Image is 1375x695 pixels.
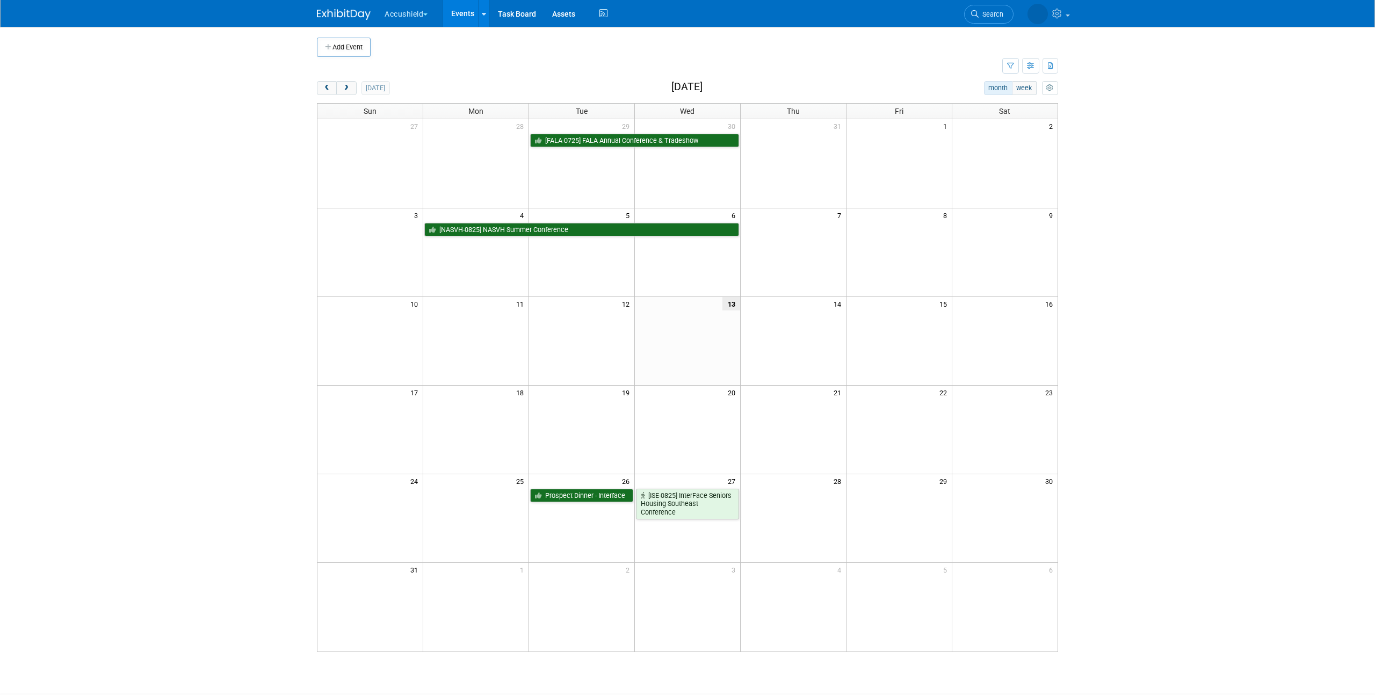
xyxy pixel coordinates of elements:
[942,208,952,222] span: 8
[621,474,634,488] span: 26
[625,563,634,576] span: 2
[722,297,740,310] span: 13
[1044,474,1058,488] span: 30
[942,563,952,576] span: 5
[515,474,529,488] span: 25
[636,489,739,519] a: [ISE-0825] InterFace Seniors Housing Southeast Conference
[413,208,423,222] span: 3
[833,119,846,133] span: 31
[364,107,377,115] span: Sun
[519,563,529,576] span: 1
[836,563,846,576] span: 4
[1027,4,1048,24] img: John Leavitt
[409,563,423,576] span: 31
[895,107,903,115] span: Fri
[409,386,423,399] span: 17
[836,208,846,222] span: 7
[1044,386,1058,399] span: 23
[730,563,740,576] span: 3
[671,81,703,93] h2: [DATE]
[833,386,846,399] span: 21
[680,107,694,115] span: Wed
[468,107,483,115] span: Mon
[727,474,740,488] span: 27
[787,107,800,115] span: Thu
[999,107,1010,115] span: Sat
[938,297,952,310] span: 15
[621,297,634,310] span: 12
[1012,81,1037,95] button: week
[727,386,740,399] span: 20
[942,119,952,133] span: 1
[530,489,633,503] a: Prospect Dinner - Interface
[361,81,390,95] button: [DATE]
[625,208,634,222] span: 5
[519,208,529,222] span: 4
[317,81,337,95] button: prev
[424,223,739,237] a: [NASVH-0825] NASVH Summer Conference
[1048,208,1058,222] span: 9
[984,81,1012,95] button: month
[1048,563,1058,576] span: 6
[833,474,846,488] span: 28
[938,474,952,488] span: 29
[833,297,846,310] span: 14
[938,386,952,399] span: 22
[1044,297,1058,310] span: 16
[727,119,740,133] span: 30
[515,119,529,133] span: 28
[621,386,634,399] span: 19
[621,119,634,133] span: 29
[576,107,588,115] span: Tue
[336,81,356,95] button: next
[317,38,371,57] button: Add Event
[409,119,423,133] span: 27
[409,297,423,310] span: 10
[317,9,371,20] img: ExhibitDay
[1042,81,1058,95] button: myCustomButton
[515,297,529,310] span: 11
[979,10,1003,18] span: Search
[530,134,739,148] a: [FALA-0725] FALA Annual Conference & Tradeshow
[409,474,423,488] span: 24
[964,5,1014,24] a: Search
[515,386,529,399] span: 18
[1048,119,1058,133] span: 2
[1046,85,1053,92] i: Personalize Calendar
[730,208,740,222] span: 6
